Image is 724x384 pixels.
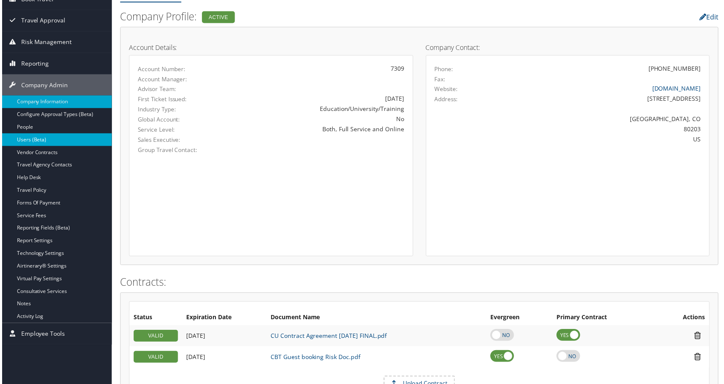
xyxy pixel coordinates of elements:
div: 80203 [505,125,703,134]
label: Address: [435,96,458,104]
span: Company Admin [19,75,66,96]
div: Both, Full Service and Online [230,125,405,134]
span: [DATE] [185,355,204,363]
th: Evergreen [487,312,553,327]
a: [DOMAIN_NAME] [654,85,703,93]
div: [DATE] [230,95,405,104]
div: [GEOGRAPHIC_DATA], CO [505,115,703,124]
div: No [230,115,405,124]
h4: Account Details: [128,44,414,51]
i: Remove Contract [692,354,707,363]
div: [STREET_ADDRESS] [505,95,703,104]
div: VALID [132,332,177,344]
i: Remove Contract [692,333,707,342]
div: 7309 [230,64,405,73]
div: Add/Edit Date [185,355,262,363]
h2: Contracts: [119,276,721,291]
div: US [505,135,703,144]
span: Reporting [19,53,47,75]
th: Actions [657,312,711,327]
div: [PHONE_NUMBER] [650,64,703,73]
th: Status [128,312,181,327]
label: Advisor Team: [137,86,217,94]
th: Document Name [266,312,487,327]
th: Primary Contract [553,312,657,327]
label: Fax: [435,75,446,84]
label: Sales Executive: [137,136,217,145]
div: Education/University/Training [230,105,405,114]
a: CU Contract Agreement [DATE] FINAL.pdf [270,334,387,342]
label: Account Manager: [137,75,217,84]
span: Travel Approval [19,10,64,31]
div: Active [201,11,234,23]
span: Risk Management [19,32,70,53]
label: Industry Type: [137,106,217,114]
div: Add/Edit Date [185,334,262,342]
a: CBT Guest booking Risk Doc.pdf [270,355,361,363]
a: Edit [702,13,721,22]
label: Global Account: [137,116,217,124]
th: Expiration Date [181,312,266,327]
label: Group Travel Contact: [137,146,217,155]
label: First Ticket Issued: [137,96,217,104]
h2: Company Profile: [119,10,516,24]
h4: Company Contact: [426,44,712,51]
div: VALID [132,353,177,365]
label: Service Level: [137,126,217,135]
span: [DATE] [185,334,204,342]
label: Account Number: [137,65,217,74]
label: Website: [435,86,458,94]
span: Employee Tools [19,325,63,346]
label: Phone: [435,65,454,74]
